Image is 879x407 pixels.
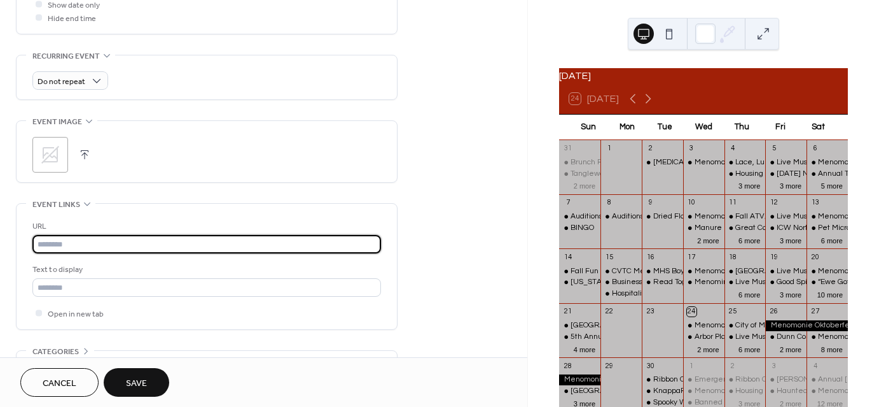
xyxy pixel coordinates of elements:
[806,277,848,288] div: “Ewe Got This": Lambing Basics Workshop
[687,307,696,317] div: 24
[765,223,806,234] div: ICW North Presents: September to Dismember
[571,277,658,288] div: [US_STATE] National Pull
[571,266,646,277] div: Fall Fun Vendor Show
[646,361,655,371] div: 30
[559,277,600,288] div: Wisconsin National Pull
[692,343,724,354] button: 2 more
[607,115,646,140] div: Mon
[559,320,600,331] div: Pleasant Valley Tree Farm Fall Festival
[735,169,784,180] div: Housing Clinic
[777,386,836,397] div: Haunted Hillside
[559,169,600,180] div: Tanglewood Dart Tournament
[806,386,848,397] div: Menomonie Farmer's Market
[733,234,765,245] button: 6 more
[810,198,820,208] div: 13
[653,386,727,397] div: KnappaPatch Market
[571,211,673,222] div: Auditions for White Christmas
[695,332,869,343] div: Arbor Place Women & Children's Unit Open House
[724,169,766,180] div: Housing Clinic
[735,211,820,222] div: Fall ATV/UTV Color Ride
[653,375,759,385] div: Ribbon Cutting: Anovia Health
[806,375,848,385] div: Annual Cancer Research Fundraiser
[600,277,642,288] div: Business After Hours
[642,211,683,222] div: Dried Floral Hanging Workshop
[683,332,724,343] div: Arbor Place Women & Children's Unit Open House
[32,115,82,129] span: Event image
[806,169,848,180] div: Annual Thrift and Plant Sale
[735,277,836,288] div: Live Music: [PERSON_NAME]
[646,115,684,140] div: Tue
[569,115,607,140] div: Sun
[692,234,724,245] button: 2 more
[777,266,861,277] div: Live Music: Nice 'N' Easy
[728,307,738,317] div: 25
[571,332,709,343] div: 5th Annual Fall Decor & Vintage Market
[806,332,848,343] div: Menomonie Farmer's Market
[724,386,766,397] div: Housing Clinic
[563,144,572,154] div: 31
[816,343,848,354] button: 8 more
[559,386,600,397] div: Pleasant Valley Tree Farm Fall Festival
[563,252,572,262] div: 14
[604,252,614,262] div: 15
[761,115,799,140] div: Fri
[765,320,848,331] div: Menomonie Oktoberfest
[765,332,806,343] div: Dunn County Hazardous Waste Event
[653,211,761,222] div: Dried Floral Hanging Workshop
[769,252,779,262] div: 19
[600,211,642,222] div: Auditions for White Christmas
[683,320,724,331] div: Menomonie Farmer's Market
[32,220,378,233] div: URL
[604,361,614,371] div: 29
[733,289,765,299] button: 6 more
[604,198,614,208] div: 8
[604,144,614,154] div: 1
[126,377,147,390] span: Save
[775,180,806,190] button: 3 more
[728,361,738,371] div: 2
[806,223,848,234] div: Pet Microchipping Event
[571,169,672,180] div: Tanglewood Dart Tournament
[563,361,572,371] div: 28
[695,375,846,385] div: Emergency Preparedness Class For Seniors
[765,277,806,288] div: Good Spirits at Olde Towne
[733,180,765,190] button: 3 more
[765,157,806,168] div: Live Music: Crystal + Milz Acoustic Duo
[812,289,848,299] button: 10 more
[642,266,683,277] div: MHS Boys Soccer Youth Night
[724,332,766,343] div: Live Music: McGinnis & Rogers
[683,223,724,234] div: Manure Field Day
[810,144,820,154] div: 6
[735,223,827,234] div: Great Community Cookout
[765,375,806,385] div: Govin's Corn Maze & Fall Fun
[735,386,784,397] div: Housing Clinic
[723,115,761,140] div: Thu
[642,277,683,288] div: Read Together, Rise Together Book Club
[569,343,600,354] button: 4 more
[695,386,826,397] div: Menomonie [PERSON_NAME] Market
[20,368,99,397] button: Cancel
[646,144,655,154] div: 2
[559,266,600,277] div: Fall Fun Vendor Show
[735,266,845,277] div: [GEOGRAPHIC_DATA] Opening
[559,211,600,222] div: Auditions for White Christmas
[571,320,692,331] div: [GEOGRAPHIC_DATA] Fall Festival
[653,277,795,288] div: Read Together, Rise Together Book Club
[769,198,779,208] div: 12
[695,211,826,222] div: Menomonie [PERSON_NAME] Market
[646,307,655,317] div: 23
[563,198,572,208] div: 7
[683,375,724,385] div: Emergency Preparedness Class For Seniors
[604,307,614,317] div: 22
[687,361,696,371] div: 1
[642,386,683,397] div: KnappaPatch Market
[653,157,772,168] div: [MEDICAL_DATA] P.A.C.T. Training
[32,137,68,173] div: ;
[806,211,848,222] div: Menomonie Farmer's Market
[799,115,838,140] div: Sat
[810,307,820,317] div: 27
[724,211,766,222] div: Fall ATV/UTV Color Ride
[571,386,692,397] div: [GEOGRAPHIC_DATA] Fall Festival
[600,289,642,299] div: Hospitality Nights with Chef Stacy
